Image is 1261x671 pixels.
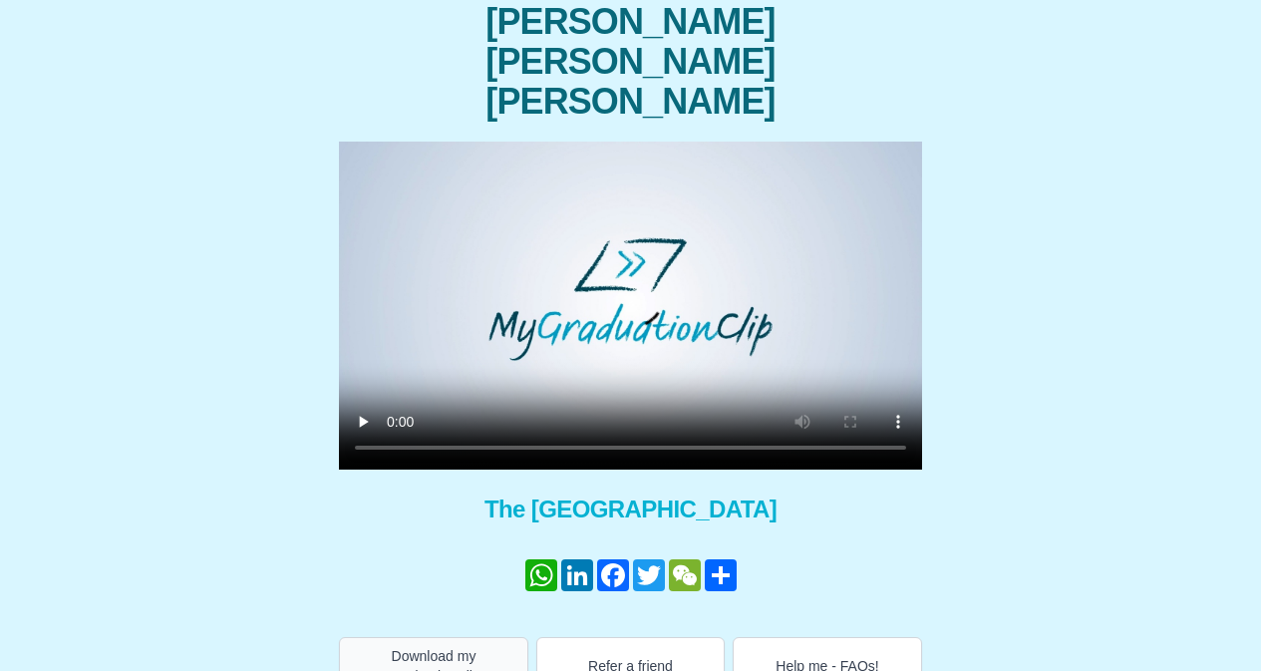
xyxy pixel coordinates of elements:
a: WeChat [667,559,703,591]
a: WhatsApp [523,559,559,591]
a: LinkedIn [559,559,595,591]
span: [PERSON_NAME] [PERSON_NAME] [PERSON_NAME] [339,2,922,122]
span: The [GEOGRAPHIC_DATA] [339,494,922,525]
a: Share [703,559,739,591]
a: Twitter [631,559,667,591]
a: Facebook [595,559,631,591]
